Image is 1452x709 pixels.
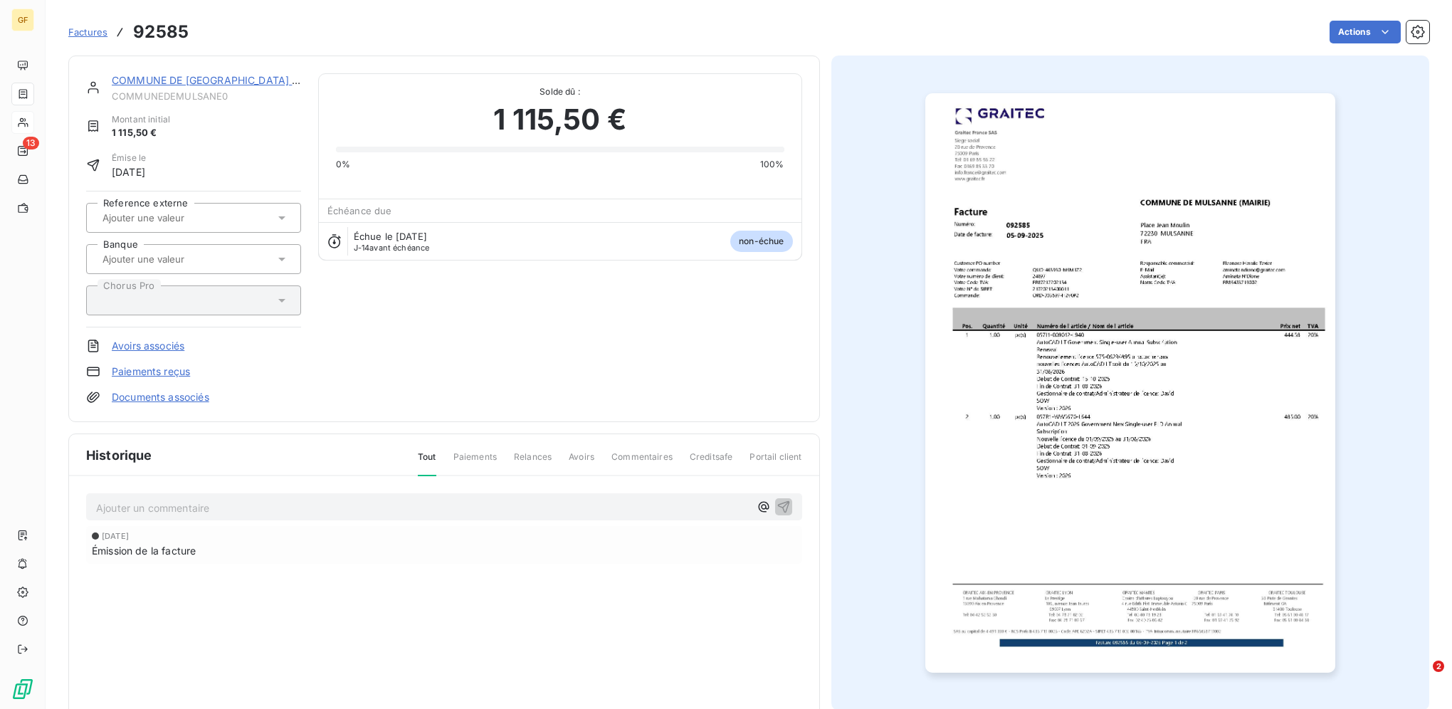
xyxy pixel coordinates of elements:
span: COMMUNEDEMULSANE0 [112,90,301,102]
span: 100% [760,158,784,171]
span: non-échue [730,231,792,252]
span: Échue le [DATE] [354,231,427,242]
span: Paiements [453,451,497,475]
span: 0% [336,158,350,171]
span: J-14 [354,243,370,253]
span: Historique [86,446,152,465]
span: Portail client [749,451,801,475]
a: COMMUNE DE [GEOGRAPHIC_DATA] (MAIRIE) [112,74,335,86]
span: Solde dû : [336,85,784,98]
span: Creditsafe [690,451,733,475]
span: 2 [1433,661,1444,672]
a: Documents associés [112,390,209,404]
span: [DATE] [102,532,129,540]
h3: 92585 [133,19,189,45]
a: Avoirs associés [112,339,184,353]
span: avant échéance [354,243,430,252]
img: invoice_thumbnail [925,93,1335,673]
input: Ajouter une valeur [101,211,244,224]
span: 1 115,50 € [493,98,626,141]
span: Avoirs [569,451,594,475]
a: Paiements reçus [112,364,190,379]
a: Factures [68,25,107,39]
div: GF [11,9,34,31]
span: 1 115,50 € [112,126,170,140]
span: Tout [418,451,436,476]
input: Ajouter une valeur [101,253,244,266]
span: 13 [23,137,39,149]
span: [DATE] [112,164,146,179]
span: Émission de la facture [92,543,196,558]
span: Émise le [112,152,146,164]
button: Actions [1330,21,1401,43]
iframe: Intercom live chat [1404,661,1438,695]
span: Factures [68,26,107,38]
span: Commentaires [611,451,673,475]
span: Montant initial [112,113,170,126]
span: Échéance due [327,205,392,216]
span: Relances [514,451,552,475]
img: Logo LeanPay [11,678,34,700]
